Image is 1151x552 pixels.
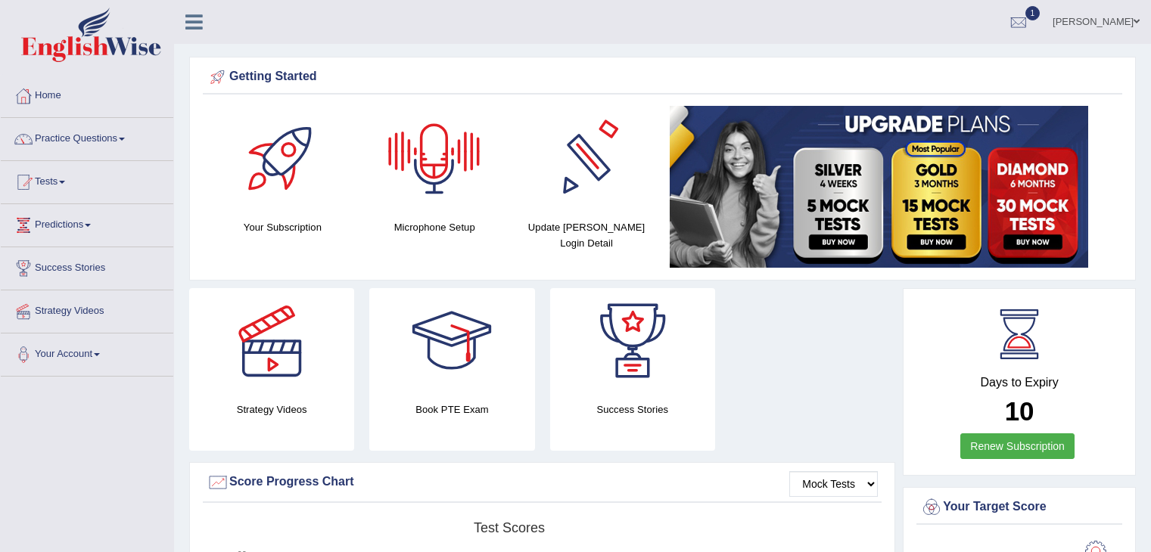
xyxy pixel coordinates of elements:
h4: Days to Expiry [920,376,1118,389]
a: Practice Questions [1,118,173,156]
div: Score Progress Chart [207,471,878,494]
a: Strategy Videos [1,290,173,328]
h4: Book PTE Exam [369,402,534,417]
a: Renew Subscription [960,433,1075,459]
a: Success Stories [1,247,173,285]
h4: Update [PERSON_NAME] Login Detail [518,219,655,251]
a: Tests [1,161,173,199]
span: 1 [1025,6,1041,20]
div: Getting Started [207,66,1118,88]
h4: Microphone Setup [366,219,503,235]
b: 10 [1005,396,1034,426]
tspan: Test scores [474,520,545,535]
a: Your Account [1,333,173,371]
a: Home [1,75,173,113]
img: small5.jpg [670,106,1088,268]
h4: Strategy Videos [189,402,354,417]
h4: Your Subscription [214,219,351,235]
h4: Success Stories [550,402,715,417]
div: Your Target Score [920,496,1118,519]
a: Predictions [1,204,173,242]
